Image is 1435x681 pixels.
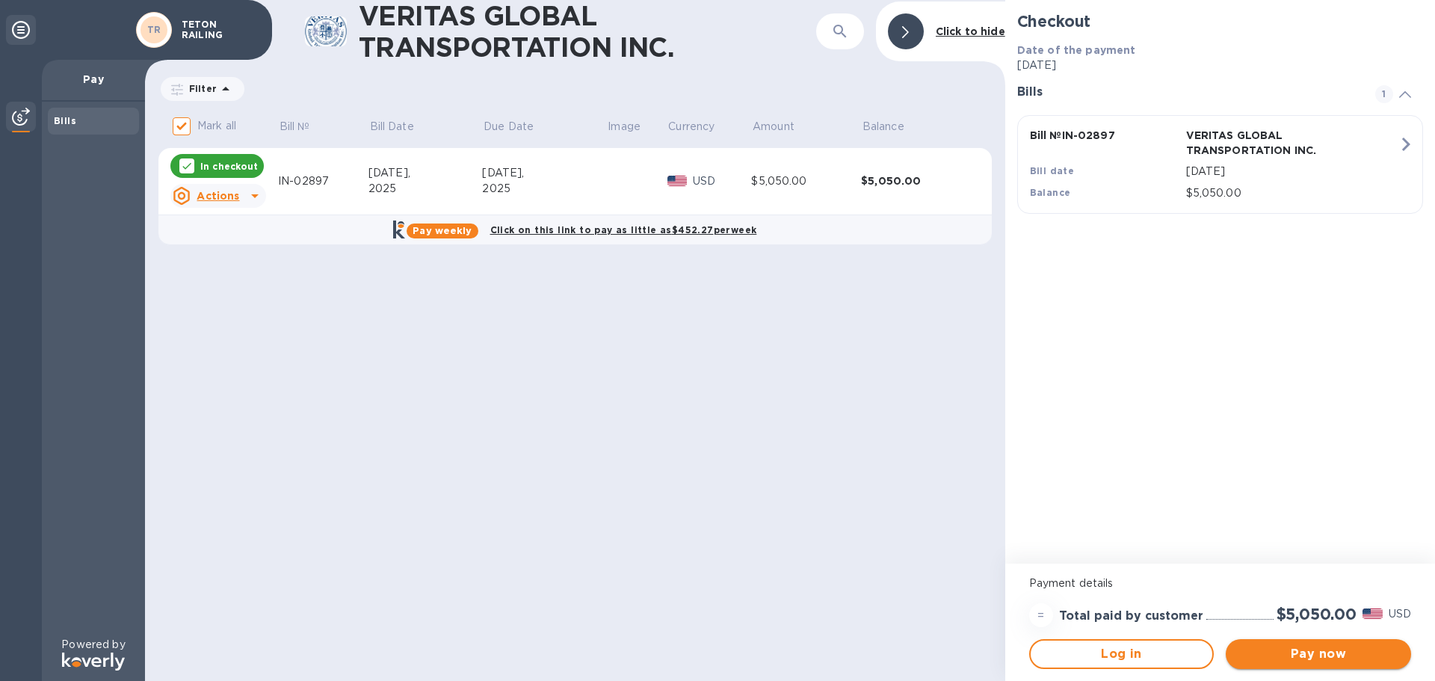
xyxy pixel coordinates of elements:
p: USD [693,173,751,189]
p: In checkout [200,160,258,173]
button: Log in [1029,639,1215,669]
span: Pay now [1238,645,1399,663]
div: 2025 [482,181,606,197]
p: Due Date [484,119,534,135]
p: [DATE] [1017,58,1423,73]
div: $5,050.00 [751,173,861,189]
span: Bill Date [370,119,433,135]
p: Image [608,119,641,135]
p: Balance [862,119,904,135]
p: TETON RAILING [182,19,256,40]
p: [DATE] [1186,164,1398,179]
div: [DATE], [368,165,483,181]
span: Due Date [484,119,553,135]
b: Click to hide [936,25,1005,37]
p: Powered by [61,637,125,653]
span: Amount [753,119,814,135]
p: Currency [668,119,715,135]
button: Bill №IN-02897VERITAS GLOBAL TRANSPORTATION INC.Bill date[DATE]Balance$5,050.00 [1017,115,1423,214]
h2: Checkout [1017,12,1423,31]
span: Balance [862,119,924,135]
b: Bills [54,115,76,126]
div: = [1029,603,1053,627]
b: Date of the payment [1017,44,1136,56]
p: Amount [753,119,794,135]
div: 2025 [368,181,483,197]
h3: Total paid by customer [1059,609,1203,623]
p: Bill № IN-02897 [1030,128,1180,143]
b: Bill date [1030,165,1075,176]
u: Actions [197,190,239,202]
div: [DATE], [482,165,606,181]
b: TR [147,24,161,35]
div: $5,050.00 [861,173,971,188]
b: Pay weekly [413,225,472,236]
p: $5,050.00 [1186,185,1398,201]
button: Pay now [1226,639,1411,669]
p: Payment details [1029,576,1411,591]
p: Bill Date [370,119,414,135]
p: Pay [54,72,133,87]
p: USD [1389,606,1411,622]
img: USD [667,176,688,186]
img: Logo [62,653,125,671]
span: Log in [1043,645,1201,663]
h3: Bills [1017,85,1357,99]
img: USD [1363,608,1383,619]
p: Filter [183,82,217,95]
b: Balance [1030,187,1071,198]
p: VERITAS GLOBAL TRANSPORTATION INC. [1186,128,1336,158]
h2: $5,050.00 [1277,605,1357,623]
div: IN-02897 [278,173,368,189]
p: Bill № [280,119,310,135]
span: Bill № [280,119,330,135]
p: Mark all [197,118,236,134]
span: 1 [1375,85,1393,103]
b: Click on this link to pay as little as $452.27 per week [490,224,757,235]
